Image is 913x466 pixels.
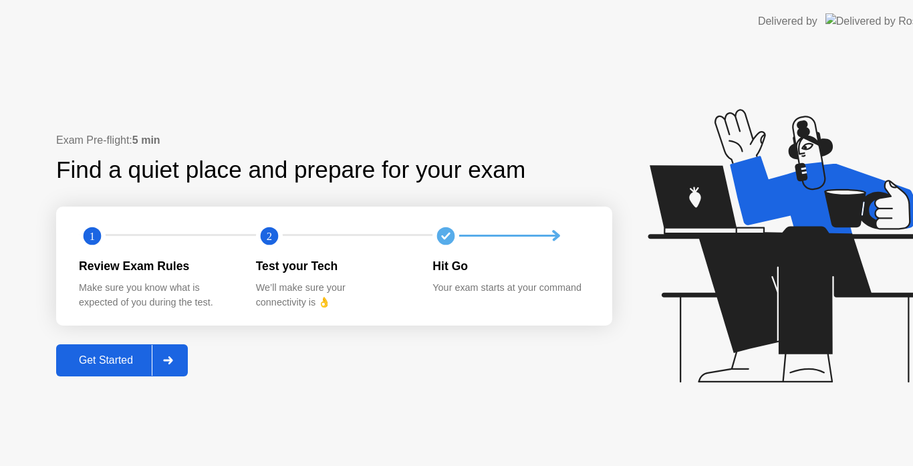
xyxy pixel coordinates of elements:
[256,281,412,310] div: We’ll make sure your connectivity is 👌
[432,281,588,296] div: Your exam starts at your command
[79,281,235,310] div: Make sure you know what is expected of you during the test.
[256,257,412,275] div: Test your Tech
[79,257,235,275] div: Review Exam Rules
[60,354,152,366] div: Get Started
[56,344,188,376] button: Get Started
[56,132,612,148] div: Exam Pre-flight:
[56,152,527,188] div: Find a quiet place and prepare for your exam
[132,134,160,146] b: 5 min
[90,229,95,242] text: 1
[758,13,817,29] div: Delivered by
[432,257,588,275] div: Hit Go
[267,229,272,242] text: 2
